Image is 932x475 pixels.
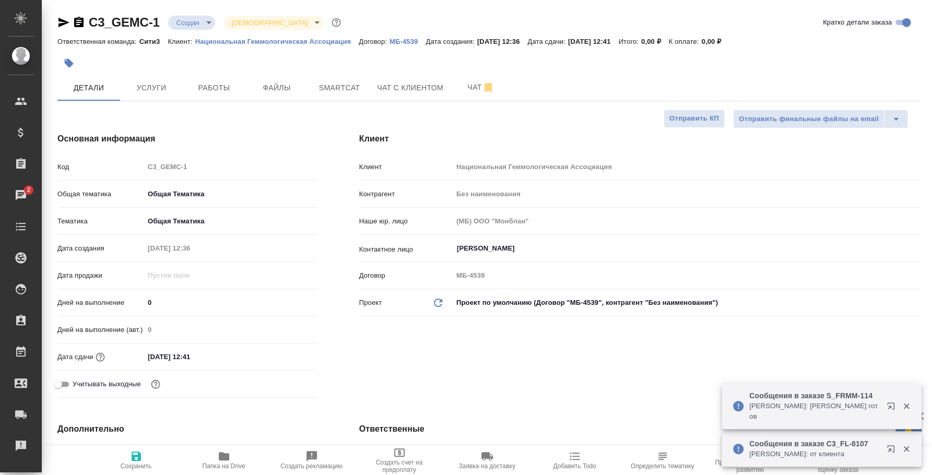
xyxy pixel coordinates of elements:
p: 0,00 ₽ [641,38,669,45]
p: Дата сдачи [57,352,93,362]
span: Сохранить [121,462,152,470]
button: Папка на Drive [180,446,268,475]
a: МБ-4539 [390,37,426,45]
span: Кратко детали заказа [823,17,892,28]
button: Отправить финальные файлы на email [733,110,884,128]
span: Заявка на доставку [458,462,515,470]
button: Если добавить услуги и заполнить их объемом, то дата рассчитается автоматически [93,350,107,364]
p: Дней на выполнение [57,298,144,308]
button: Выбери, если сб и вс нужно считать рабочими днями для выполнения заказа. [149,377,162,391]
p: Договор [359,270,453,281]
button: Закрыть [895,401,917,411]
span: Отправить финальные файлы на email [739,113,879,125]
input: ✎ Введи что-нибудь [144,349,235,364]
button: Отправить КП [664,110,725,128]
button: Заявка на доставку [443,446,531,475]
button: Open [915,247,917,250]
button: Сохранить [92,446,180,475]
button: Открыть в новой вкладке [880,396,905,421]
h4: Основная информация [57,133,317,145]
span: Услуги [126,81,176,94]
p: К оплате: [669,38,702,45]
p: Проект [359,298,382,308]
span: Папка на Drive [203,462,245,470]
span: Детали [64,81,114,94]
button: Создать счет на предоплату [356,446,443,475]
div: Создан [168,16,215,30]
button: Создан [173,18,203,27]
p: Общая тематика [57,189,144,199]
button: Открыть в новой вкладке [880,438,905,464]
p: Итого: [618,38,641,45]
p: Ответственная команда: [57,38,139,45]
p: Договор: [359,38,390,45]
p: Сообщения в заказе C3_FL-8107 [749,438,880,449]
span: Чат с клиентом [377,81,443,94]
p: [DATE] 12:36 [477,38,528,45]
p: Клиент [359,162,453,172]
span: Файлы [252,81,302,94]
button: Добавить тэг [57,52,80,75]
p: Контрагент [359,189,453,199]
span: Отправить КП [669,113,719,125]
button: Доп статусы указывают на важность/срочность заказа [329,16,343,29]
p: Дата создания [57,243,144,254]
input: Пустое поле [144,159,317,174]
button: Закрыть [895,444,917,454]
p: Тематика [57,216,144,227]
a: 2 [3,182,39,208]
span: Smartcat [314,81,364,94]
h4: Дополнительно [57,423,317,435]
p: 0,00 ₽ [701,38,729,45]
h4: Клиент [359,133,921,145]
input: ✎ Введи что-нибудь [144,295,317,310]
p: Национальная Геммологическая Ассоциация [195,38,359,45]
span: Работы [189,81,239,94]
input: Пустое поле [453,159,921,174]
p: Наше юр. лицо [359,216,453,227]
div: Создан [223,16,323,30]
p: Сити3 [139,38,168,45]
span: Определить тематику [631,462,694,470]
div: Общая Тематика [144,185,317,203]
a: C3_GEMC-1 [89,15,160,29]
div: split button [733,110,908,128]
input: Пустое поле [144,322,317,337]
h4: Ответственные [359,423,921,435]
input: Пустое поле [144,241,235,256]
a: Национальная Геммологическая Ассоциация [195,37,359,45]
p: Контактное лицо [359,244,453,255]
span: Чат [456,81,506,94]
button: Создать рекламацию [268,446,356,475]
p: [PERSON_NAME]: от клиента [749,449,880,459]
span: 2 [20,185,37,195]
p: Сообщения в заказе S_FRMM-114 [749,390,880,401]
button: Определить тематику [619,446,706,475]
p: Дата сдачи: [527,38,568,45]
p: [DATE] 12:41 [568,38,619,45]
p: Код [57,162,144,172]
button: [DEMOGRAPHIC_DATA] [229,18,311,27]
p: Дата создания: [426,38,477,45]
button: Скопировать ссылку [73,16,85,29]
span: Создать счет на предоплату [362,459,437,473]
input: Пустое поле [453,186,921,201]
input: Пустое поле [453,268,921,283]
span: Призвать менеджера по развитию [713,459,788,473]
span: Добавить Todo [553,462,596,470]
p: Клиент: [168,38,195,45]
div: Общая Тематика [144,212,317,230]
p: Дата продажи [57,270,144,281]
button: Добавить Todo [531,446,619,475]
button: Призвать менеджера по развитию [706,446,794,475]
div: Проект по умолчанию (Договор "МБ-4539", контрагент "Без наименования") [453,294,921,312]
svg: Отписаться [482,81,494,94]
span: Создать рекламацию [280,462,343,470]
button: Скопировать ссылку для ЯМессенджера [57,16,70,29]
p: Дней на выполнение (авт.) [57,325,144,335]
input: Пустое поле [144,268,235,283]
p: [PERSON_NAME]: [PERSON_NAME] готов [749,401,880,422]
p: МБ-4539 [390,38,426,45]
input: Пустое поле [453,213,921,229]
button: Добавить менеджера [456,445,481,470]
